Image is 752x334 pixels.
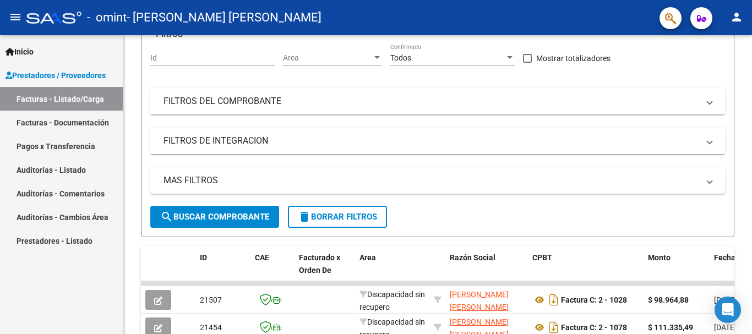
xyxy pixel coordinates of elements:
[160,210,173,223] mat-icon: search
[648,323,693,332] strong: $ 111.335,49
[536,52,611,65] span: Mostrar totalizadores
[714,295,737,304] span: [DATE]
[450,290,509,311] span: [PERSON_NAME] [PERSON_NAME]
[87,6,127,30] span: - omint
[445,246,528,294] datatable-header-cell: Razón Social
[9,10,22,24] mat-icon: menu
[547,291,561,309] i: Descargar documento
[6,46,34,58] span: Inicio
[561,295,627,304] strong: Factura C: 2 - 1028
[200,323,222,332] span: 21454
[715,297,741,323] div: Open Intercom Messenger
[200,295,222,304] span: 21507
[714,323,737,332] span: [DATE]
[195,246,250,294] datatable-header-cell: ID
[450,253,495,262] span: Razón Social
[6,69,106,81] span: Prestadores / Proveedores
[127,6,321,30] span: - [PERSON_NAME] [PERSON_NAME]
[648,253,671,262] span: Monto
[359,290,425,311] span: Discapacidad sin recupero
[561,323,627,332] strong: Factura C: 2 - 1078
[528,246,644,294] datatable-header-cell: CPBT
[160,212,269,222] span: Buscar Comprobante
[355,246,429,294] datatable-header-cell: Area
[150,206,279,228] button: Buscar Comprobante
[250,246,295,294] datatable-header-cell: CAE
[164,135,699,147] mat-panel-title: FILTROS DE INTEGRACION
[298,212,377,222] span: Borrar Filtros
[648,295,689,304] strong: $ 98.964,88
[644,246,710,294] datatable-header-cell: Monto
[295,246,355,294] datatable-header-cell: Facturado x Orden De
[288,206,387,228] button: Borrar Filtros
[164,95,699,107] mat-panel-title: FILTROS DEL COMPROBANTE
[298,210,311,223] mat-icon: delete
[283,53,372,63] span: Area
[390,53,411,62] span: Todos
[150,167,725,194] mat-expansion-panel-header: MAS FILTROS
[255,253,269,262] span: CAE
[450,288,524,311] div: 27332590761
[150,128,725,154] mat-expansion-panel-header: FILTROS DE INTEGRACION
[730,10,743,24] mat-icon: person
[200,253,207,262] span: ID
[299,253,340,275] span: Facturado x Orden De
[532,253,552,262] span: CPBT
[150,88,725,114] mat-expansion-panel-header: FILTROS DEL COMPROBANTE
[164,174,699,187] mat-panel-title: MAS FILTROS
[359,253,376,262] span: Area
